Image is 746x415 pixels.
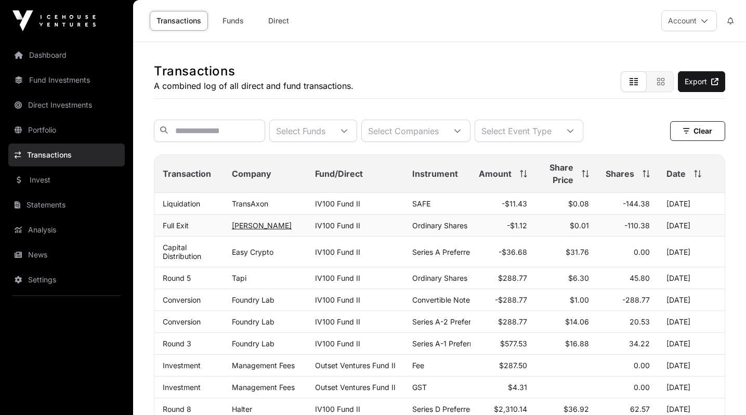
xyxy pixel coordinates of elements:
span: $1.00 [570,295,589,304]
td: [DATE] [658,311,725,333]
h1: Transactions [154,63,354,80]
span: $36.92 [564,405,589,413]
span: Series D Preferred Stock [412,405,496,413]
td: [DATE] [658,237,725,267]
a: Portfolio [8,119,125,141]
a: IV100 Fund II [315,199,360,208]
p: A combined log of all direct and fund transactions. [154,80,354,92]
a: Full Exit [163,221,189,230]
button: Account [661,10,717,31]
span: Company [232,167,271,180]
span: Amount [479,167,512,180]
div: Select Funds [270,120,332,141]
a: Outset Ventures Fund II [315,383,396,392]
a: Analysis [8,218,125,241]
span: $6.30 [568,274,589,282]
a: Round 8 [163,405,191,413]
span: $14.06 [565,317,589,326]
div: Select Event Type [475,120,558,141]
span: 34.22 [629,339,650,348]
a: Foundry Lab [232,295,274,304]
span: 0.00 [634,383,650,392]
a: IV100 Fund II [315,221,360,230]
span: -110.38 [624,221,650,230]
td: [DATE] [658,355,725,377]
span: Instrument [412,167,458,180]
span: $0.08 [568,199,589,208]
span: Ordinary Shares [412,274,467,282]
a: Outset Ventures Fund II [315,361,396,370]
a: IV100 Fund II [315,248,360,256]
a: TransAxon [232,199,268,208]
span: 45.80 [630,274,650,282]
a: Direct Investments [8,94,125,116]
p: Management Fees [232,361,298,370]
a: Settings [8,268,125,291]
span: Fund/Direct [315,167,363,180]
td: -$1.12 [470,215,535,237]
td: [DATE] [658,333,725,355]
a: IV100 Fund II [315,317,360,326]
span: $16.88 [565,339,589,348]
a: IV100 Fund II [315,339,360,348]
td: $288.77 [470,267,535,289]
td: [DATE] [658,289,725,311]
span: 20.53 [630,317,650,326]
td: $287.50 [470,355,535,377]
a: Export [678,71,725,92]
span: $31.76 [566,248,589,256]
iframe: Chat Widget [694,365,746,415]
span: Fee [412,361,424,370]
a: Easy Crypto [232,248,273,256]
span: Convertible Note ([DATE]) [412,295,501,304]
button: Clear [670,121,725,141]
span: GST [412,383,427,392]
p: Management Fees [232,383,298,392]
td: [DATE] [658,267,725,289]
a: IV100 Fund II [315,274,360,282]
a: Round 5 [163,274,191,282]
img: Icehouse Ventures Logo [12,10,96,31]
a: Conversion [163,295,201,304]
a: Fund Investments [8,69,125,92]
a: Conversion [163,317,201,326]
span: -144.38 [623,199,650,208]
a: Funds [212,11,254,31]
a: Invest [8,168,125,191]
span: Series A-2 Preferred Stock [412,317,504,326]
span: Series A Preferred Share [412,248,496,256]
a: Foundry Lab [232,317,274,326]
a: Foundry Lab [232,339,274,348]
td: [DATE] [658,377,725,398]
a: IV100 Fund II [315,295,360,304]
span: SAFE [412,199,430,208]
td: -$11.43 [470,193,535,215]
span: Shares [606,167,634,180]
span: 62.57 [630,405,650,413]
span: Transaction [163,167,211,180]
td: $288.77 [470,311,535,333]
span: 0.00 [634,248,650,256]
td: [DATE] [658,193,725,215]
a: Investment [163,383,201,392]
div: Select Companies [362,120,445,141]
a: Liquidation [163,199,200,208]
a: News [8,243,125,266]
a: Tapi [232,274,246,282]
a: [PERSON_NAME] [232,221,292,230]
a: Halter [232,405,252,413]
a: Direct [258,11,299,31]
a: Dashboard [8,44,125,67]
a: Transactions [150,11,208,31]
span: 0.00 [634,361,650,370]
span: Date [666,167,686,180]
span: Share Price [544,161,573,186]
a: IV100 Fund II [315,405,360,413]
span: -288.77 [622,295,650,304]
a: Investment [163,361,201,370]
td: $577.53 [470,333,535,355]
span: Series A-1 Preferred Stock [412,339,503,348]
a: Round 3 [163,339,191,348]
a: Capital Distribution [163,243,201,261]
